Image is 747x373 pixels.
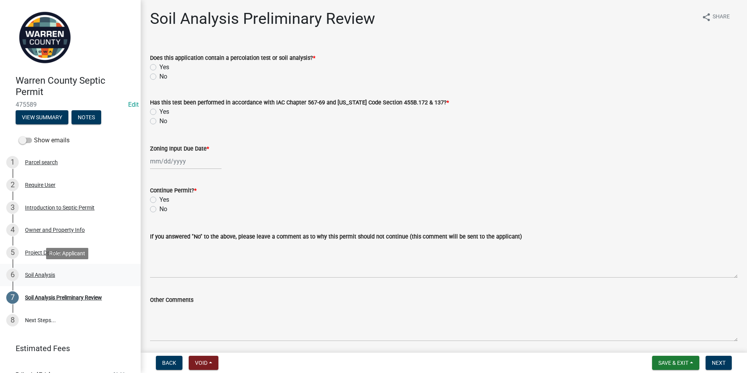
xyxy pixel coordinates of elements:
div: Soil Analysis [25,272,55,278]
span: 475589 [16,101,125,108]
label: Does this application contain a percolation test or soil analysis? [150,56,315,61]
label: Yes [159,63,169,72]
div: 5 [6,246,19,259]
button: Back [156,356,182,370]
button: Save & Exit [652,356,699,370]
label: Show emails [19,136,70,145]
h4: Warren County Septic Permit [16,75,134,98]
label: Yes [159,195,169,204]
label: Zoning Input Due Date [150,146,209,152]
div: 4 [6,224,19,236]
label: If you answered "No" to the above, please leave a comment as to why this permit should not contin... [150,234,522,240]
a: Edit [128,101,139,108]
span: Next [712,360,726,366]
div: Require User [25,182,55,188]
button: shareShare [695,9,736,25]
label: Has this test been performed in accordance with IAC Chapter 567-69 and [US_STATE] Code Section 45... [150,100,449,106]
span: Share [713,13,730,22]
button: Void [189,356,218,370]
wm-modal-confirm: Notes [71,115,101,121]
span: Save & Exit [658,360,688,366]
button: View Summary [16,110,68,124]
div: 6 [6,269,19,281]
label: Continue Permit? [150,188,197,194]
div: Introduction to Septic Permit [25,205,95,210]
div: Project Details [25,250,60,255]
label: Yes [159,107,169,117]
label: No [159,72,167,81]
div: Role: Applicant [46,248,88,259]
button: Notes [71,110,101,124]
span: Back [162,360,176,366]
div: Owner and Property Info [25,227,85,233]
div: 2 [6,179,19,191]
div: 1 [6,156,19,169]
label: Other Comments [150,298,193,303]
wm-modal-confirm: Summary [16,115,68,121]
div: 8 [6,314,19,326]
wm-modal-confirm: Edit Application Number [128,101,139,108]
div: 3 [6,201,19,214]
img: Warren County, Iowa [16,8,74,67]
button: Next [706,356,732,370]
a: Estimated Fees [6,341,128,356]
div: Soil Analysis Preliminary Review [25,295,102,300]
label: No [159,204,167,214]
i: share [702,13,711,22]
div: 7 [6,291,19,304]
h1: Soil Analysis Preliminary Review [150,9,375,28]
input: mm/dd/yyyy [150,153,222,169]
label: No [159,117,167,126]
span: Void [195,360,207,366]
div: Parcel search [25,160,58,165]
